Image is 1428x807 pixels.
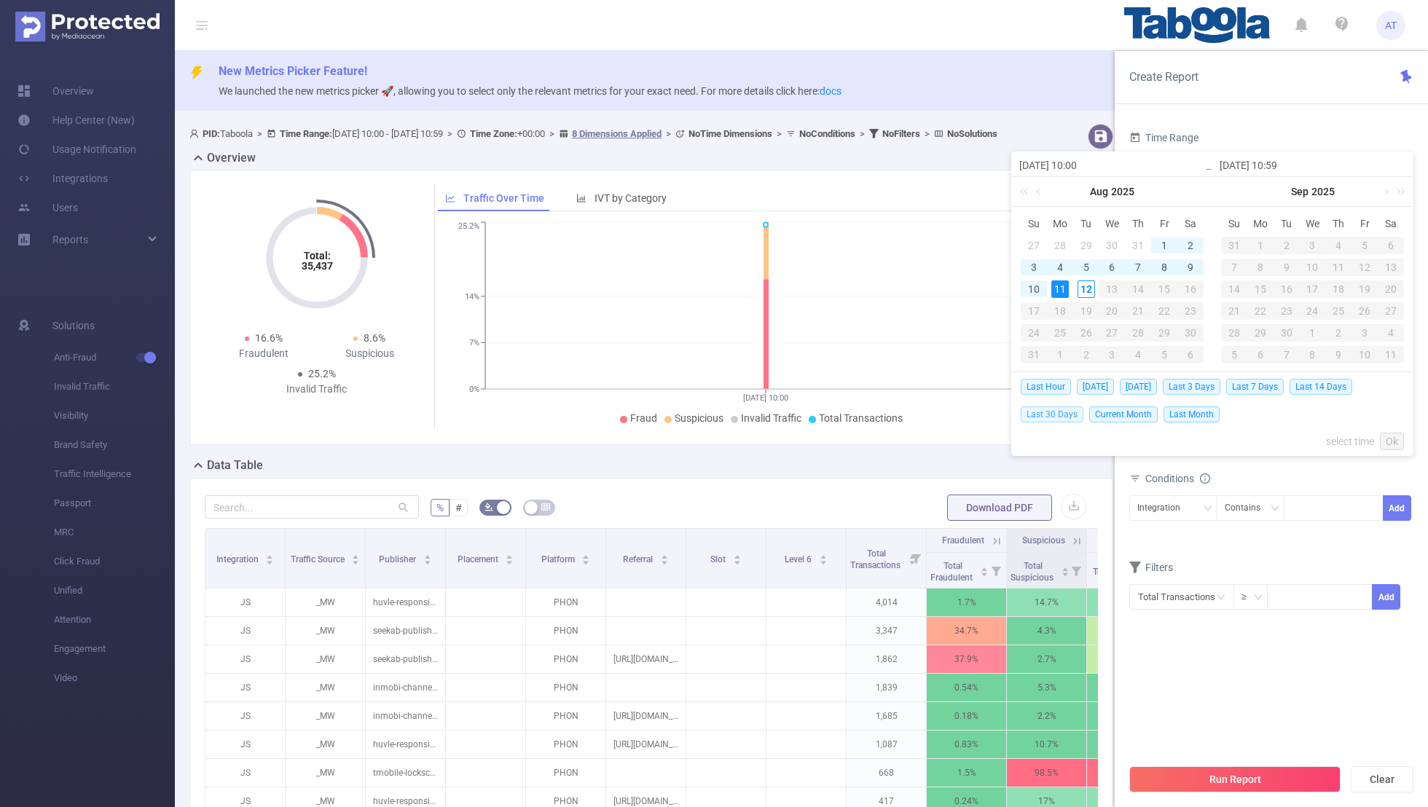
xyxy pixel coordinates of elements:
th: Sun [1221,213,1247,235]
div: 6 [1378,237,1404,254]
span: AT [1385,11,1397,40]
div: 6 [1177,346,1204,363]
td: September 3, 2025 [1099,344,1126,366]
td: September 20, 2025 [1378,278,1404,300]
span: Solutions [52,311,95,340]
div: 1 [1300,324,1326,342]
span: Suspicious [675,412,723,424]
div: 24 [1300,302,1326,320]
span: Last 3 Days [1163,379,1220,395]
div: 30 [1177,324,1204,342]
div: 14 [1125,280,1151,298]
div: Integration [1137,496,1190,520]
a: Overview [17,76,94,106]
td: August 4, 2025 [1047,256,1073,278]
td: September 23, 2025 [1274,300,1300,322]
a: Integrations [17,164,108,193]
div: 5 [1151,346,1177,363]
td: October 4, 2025 [1378,322,1404,344]
b: No Conditions [799,128,855,139]
span: > [253,128,267,139]
td: August 20, 2025 [1099,300,1126,322]
b: Time Zone: [470,128,517,139]
span: Fr [1151,217,1177,230]
th: Fri [1151,213,1177,235]
a: Reports [52,225,88,254]
input: Start date [1019,157,1205,174]
td: September 15, 2025 [1247,278,1274,300]
td: August 7, 2025 [1125,256,1151,278]
span: Anti-Fraud [54,343,175,372]
span: Traffic Over Time [463,192,544,204]
div: 24 [1021,324,1047,342]
td: September 27, 2025 [1378,300,1404,322]
span: Mo [1247,217,1274,230]
th: Wed [1300,213,1326,235]
div: 28 [1221,324,1247,342]
td: September 30, 2025 [1274,322,1300,344]
td: October 3, 2025 [1351,322,1378,344]
span: Create Report [1129,70,1198,84]
span: > [443,128,457,139]
div: 5 [1078,259,1095,276]
div: 12 [1351,259,1378,276]
span: Last 14 Days [1290,379,1352,395]
div: 21 [1125,302,1151,320]
span: > [920,128,934,139]
th: Thu [1125,213,1151,235]
div: 10 [1351,346,1378,363]
td: August 9, 2025 [1177,256,1204,278]
span: > [772,128,786,139]
div: 26 [1073,324,1099,342]
div: 4 [1378,324,1404,342]
b: No Solutions [947,128,997,139]
div: 9 [1182,259,1199,276]
span: > [545,128,559,139]
td: August 10, 2025 [1021,278,1047,300]
td: August 3, 2025 [1021,256,1047,278]
div: 7 [1274,346,1300,363]
td: October 2, 2025 [1325,322,1351,344]
td: September 18, 2025 [1325,278,1351,300]
div: 18 [1047,302,1073,320]
input: End date [1220,157,1405,174]
div: 27 [1025,237,1043,254]
td: September 8, 2025 [1247,256,1274,278]
span: > [855,128,869,139]
td: August 8, 2025 [1151,256,1177,278]
span: MRC [54,518,175,547]
div: 25 [1047,324,1073,342]
td: September 2, 2025 [1073,344,1099,366]
div: 19 [1073,302,1099,320]
div: 7 [1221,259,1247,276]
div: 18 [1325,280,1351,298]
td: August 19, 2025 [1073,300,1099,322]
td: September 13, 2025 [1378,256,1404,278]
div: 9 [1274,259,1300,276]
span: IVT by Category [595,192,667,204]
span: Last Month [1164,406,1220,422]
div: 5 [1351,237,1378,254]
td: September 12, 2025 [1351,256,1378,278]
td: August 28, 2025 [1125,322,1151,344]
div: 17 [1300,280,1326,298]
span: Engagement [54,634,175,664]
span: Fr [1351,217,1378,230]
div: ≥ [1241,585,1257,609]
span: Last 7 Days [1226,379,1284,395]
div: 25 [1325,302,1351,320]
div: 10 [1300,259,1326,276]
td: July 28, 2025 [1047,235,1073,256]
td: August 25, 2025 [1047,322,1073,344]
td: August 1, 2025 [1151,235,1177,256]
div: 20 [1378,280,1404,298]
span: Tu [1073,217,1099,230]
span: Tu [1274,217,1300,230]
td: October 8, 2025 [1300,344,1326,366]
th: Sun [1021,213,1047,235]
div: 28 [1125,324,1151,342]
div: 27 [1099,324,1126,342]
a: 2025 [1310,177,1336,206]
span: Time Range [1129,132,1198,143]
div: 14 [1221,280,1247,298]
